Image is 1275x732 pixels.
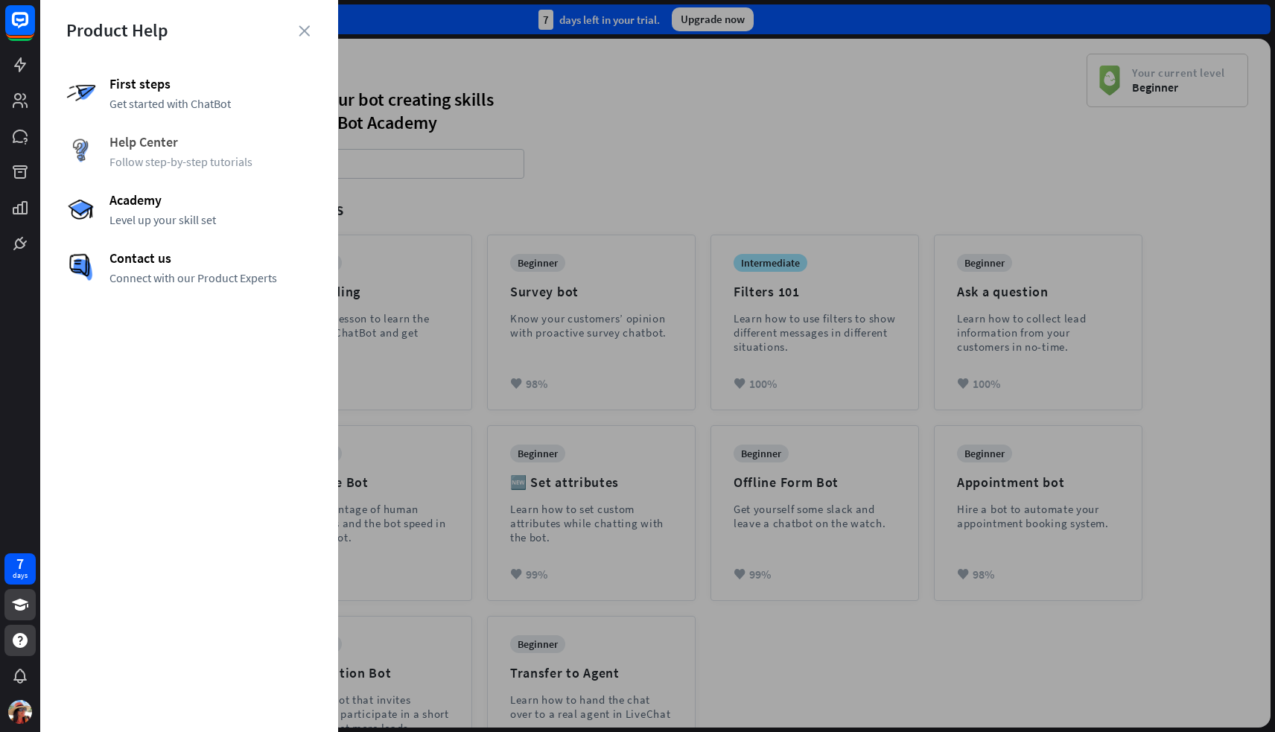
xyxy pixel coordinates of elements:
a: 7 days [4,553,36,585]
span: Contact us [109,249,312,267]
span: Help Center [109,133,312,150]
span: Academy [109,191,312,209]
span: Connect with our Product Experts [109,270,312,285]
div: Product Help [66,19,312,42]
div: days [13,570,28,581]
span: First steps [109,75,312,92]
span: Get started with ChatBot [109,96,312,111]
i: close [299,25,310,36]
button: Open LiveChat chat widget [12,6,57,51]
span: Level up your skill set [109,212,312,227]
span: Follow step-by-step tutorials [109,154,312,169]
div: 7 [16,557,24,570]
